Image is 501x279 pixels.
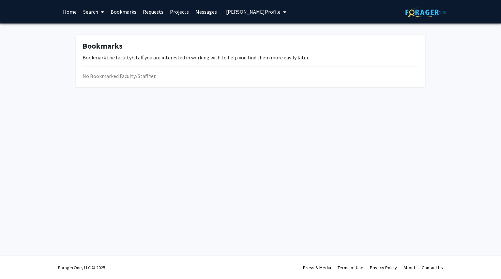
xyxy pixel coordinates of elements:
[405,7,446,17] img: ForagerOne Logo
[80,0,107,23] a: Search
[338,265,363,271] a: Terms of Use
[83,41,418,51] h1: Bookmarks
[403,265,415,271] a: About
[107,0,140,23] a: Bookmarks
[83,54,418,61] p: Bookmark the faculty/staff you are interested in working with to help you find them more easily l...
[58,256,105,279] div: ForagerOne, LLC © 2025
[422,265,443,271] a: Contact Us
[83,72,418,80] div: No Bookmarked Faculty/Staff Yet
[226,8,281,15] span: [PERSON_NAME] Profile
[370,265,397,271] a: Privacy Policy
[167,0,192,23] a: Projects
[303,265,331,271] a: Press & Media
[60,0,80,23] a: Home
[140,0,167,23] a: Requests
[192,0,220,23] a: Messages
